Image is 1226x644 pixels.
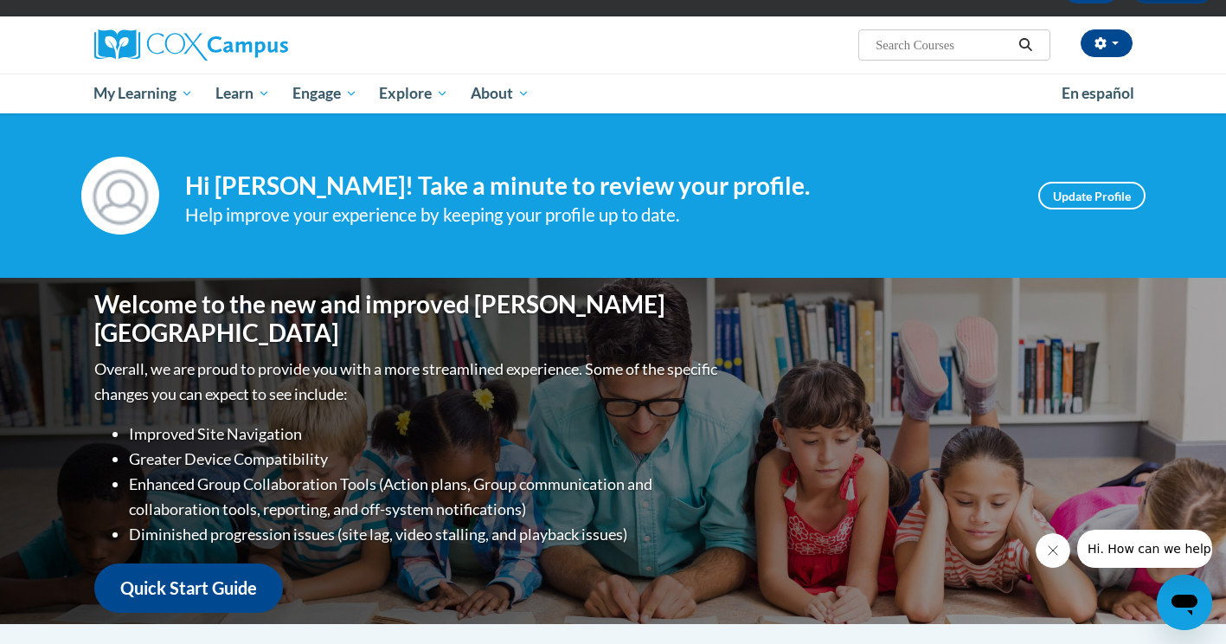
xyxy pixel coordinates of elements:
span: About [471,83,530,104]
iframe: Button to launch messaging window [1157,575,1212,630]
a: Engage [281,74,369,113]
li: Diminished progression issues (site lag, video stalling, and playback issues) [129,522,722,547]
iframe: Close message [1036,533,1070,568]
li: Enhanced Group Collaboration Tools (Action plans, Group communication and collaboration tools, re... [129,472,722,522]
h1: Welcome to the new and improved [PERSON_NAME][GEOGRAPHIC_DATA] [94,290,722,348]
button: Account Settings [1081,29,1133,57]
span: En español [1062,84,1134,102]
div: Help improve your experience by keeping your profile up to date. [185,201,1012,229]
img: Cox Campus [94,29,288,61]
a: En español [1050,75,1146,112]
img: Profile Image [81,157,159,235]
a: Cox Campus [94,29,423,61]
iframe: Message from company [1077,530,1212,568]
li: Greater Device Compatibility [129,447,722,472]
a: Learn [204,74,281,113]
span: Engage [292,83,357,104]
h4: Hi [PERSON_NAME]! Take a minute to review your profile. [185,171,1012,201]
a: About [459,74,541,113]
span: My Learning [93,83,193,104]
a: My Learning [83,74,205,113]
a: Quick Start Guide [94,563,283,613]
input: Search Courses [874,35,1012,55]
button: Search [1012,35,1038,55]
li: Improved Site Navigation [129,422,722,447]
span: Learn [215,83,270,104]
p: Overall, we are proud to provide you with a more streamlined experience. Some of the specific cha... [94,357,722,407]
span: Explore [379,83,448,104]
div: Main menu [68,74,1159,113]
a: Explore [368,74,459,113]
span: Hi. How can we help? [10,12,140,26]
a: Update Profile [1038,182,1146,209]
